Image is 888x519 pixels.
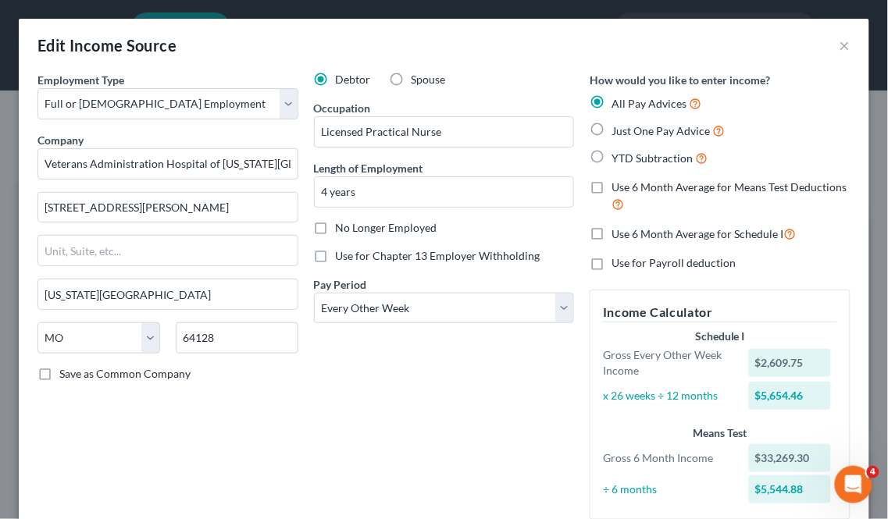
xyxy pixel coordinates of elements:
div: Gross 6 Month Income [595,450,740,466]
button: × [840,36,851,55]
div: $2,609.75 [749,349,831,377]
label: Length of Employment [314,160,423,176]
iframe: Intercom live chat [835,466,872,503]
input: Search company by name... [37,148,298,180]
input: ex: 2 years [315,177,574,207]
div: $5,654.46 [749,382,831,410]
span: Use for Payroll deduction [612,256,736,269]
div: $33,269.30 [749,444,831,472]
label: Occupation [314,100,371,116]
span: YTD Subtraction [612,151,693,165]
span: No Longer Employed [336,221,437,234]
input: -- [315,117,574,147]
span: Employment Type [37,73,124,87]
div: Schedule I [603,329,837,344]
span: Just One Pay Advice [612,124,710,137]
label: How would you like to enter income? [590,72,770,88]
span: Debtor [336,73,371,86]
span: Pay Period [314,278,367,291]
div: $5,544.88 [749,475,831,503]
span: All Pay Advices [612,97,687,110]
input: Unit, Suite, etc... [38,236,298,265]
span: Save as Common Company [59,367,191,380]
span: Use 6 Month Average for Schedule I [612,227,783,240]
div: Edit Income Source [37,34,177,56]
div: ÷ 6 months [595,482,740,497]
div: Means Test [603,425,837,441]
input: Enter zip... [176,322,298,354]
span: Spouse [412,73,446,86]
input: Enter address... [38,193,298,222]
div: Gross Every Other Week Income [595,347,740,379]
span: Use for Chapter 13 Employer Withholding [336,249,540,262]
span: Use 6 Month Average for Means Test Deductions [612,180,847,194]
input: Enter city... [38,279,298,309]
span: Company [37,133,84,147]
span: 4 [867,466,879,478]
h5: Income Calculator [603,303,837,322]
div: x 26 weeks ÷ 12 months [595,388,740,403]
